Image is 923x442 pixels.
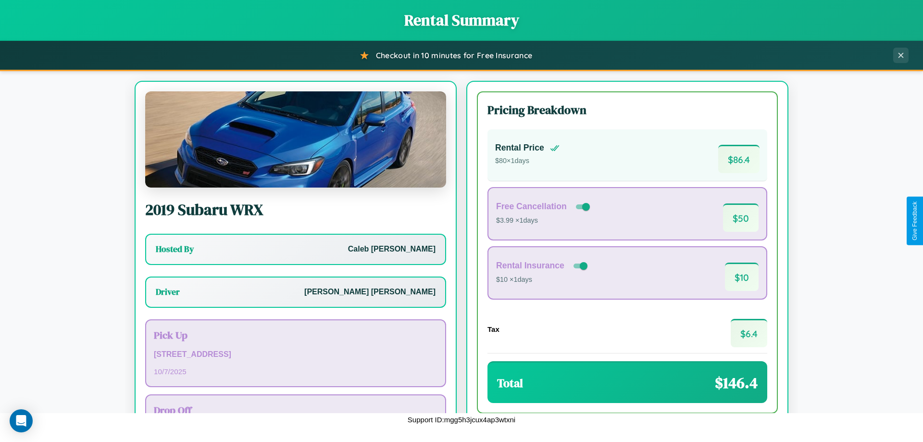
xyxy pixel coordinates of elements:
[10,409,33,432] div: Open Intercom Messenger
[348,242,436,256] p: Caleb [PERSON_NAME]
[487,325,499,333] h4: Tax
[495,143,544,153] h4: Rental Price
[154,328,437,342] h3: Pick Up
[495,155,560,167] p: $ 80 × 1 days
[731,319,767,347] span: $ 6.4
[408,413,515,426] p: Support ID: mgg5h3jcux4ap3wtxni
[496,261,564,271] h4: Rental Insurance
[156,286,180,298] h3: Driver
[911,202,918,240] div: Give Feedback
[376,51,532,60] span: Checkout in 10 minutes for Free Insurance
[154,348,437,362] p: [STREET_ADDRESS]
[487,102,767,118] h3: Pricing Breakdown
[715,372,758,393] span: $ 146.4
[718,145,760,173] span: $ 86.4
[496,215,592,227] p: $3.99 × 1 days
[145,91,446,188] img: Subaru WRX
[154,365,437,378] p: 10 / 7 / 2025
[725,263,759,291] span: $ 10
[304,285,436,299] p: [PERSON_NAME] [PERSON_NAME]
[10,10,913,31] h1: Rental Summary
[723,203,759,232] span: $ 50
[497,375,523,391] h3: Total
[154,403,437,417] h3: Drop Off
[145,199,446,220] h2: 2019 Subaru WRX
[156,243,194,255] h3: Hosted By
[496,274,589,286] p: $10 × 1 days
[496,202,567,212] h4: Free Cancellation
